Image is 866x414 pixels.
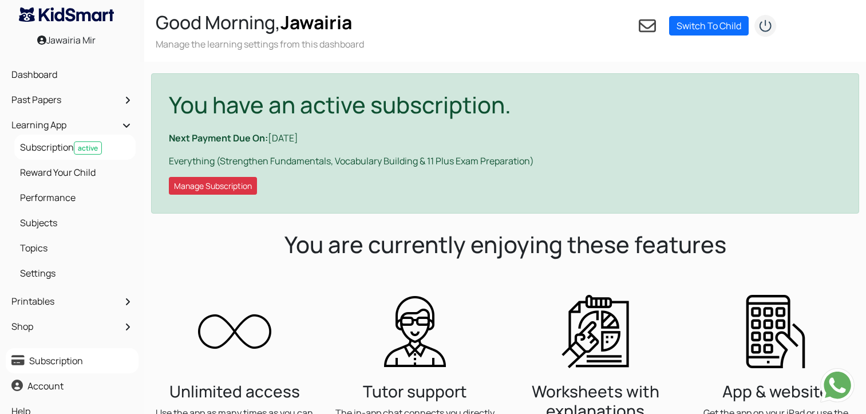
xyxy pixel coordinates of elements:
a: Shop [9,317,136,336]
a: Settings [17,263,133,283]
h1: You are currently enjoying these features [151,223,859,266]
h3: Manage the learning settings from this dashboard [156,38,364,50]
p: Everything (Strengthen Fundamentals, Vocabulary Building & 11 Plus Exam Preparation) [169,154,849,168]
h3: Tutor support [331,382,498,401]
a: Performance [17,188,133,207]
button: Manage Subscription [169,177,257,195]
a: Subscriptionactive [17,137,133,157]
img: All answers come with detailed explanation to 11 plus questions and all other worksheets [559,295,632,368]
h1: You have an active subscription. [169,83,849,127]
a: Account [9,376,136,396]
h3: App & website [693,382,859,401]
p: [DATE] [169,131,849,145]
img: Access the worksheets on a tablet or the website [739,295,812,368]
h3: Unlimited access [151,382,318,401]
a: Switch To Child [669,16,749,36]
span: Jawairia [280,10,352,35]
a: Subscription [9,351,136,370]
img: You get unlimited access to 11 plus questions and worksheets [198,295,271,368]
h2: Good Morning, [156,11,364,33]
img: logout2.png [754,14,777,37]
b: Next Payment Due On: [169,132,268,144]
span: active [74,141,102,155]
a: Past Papers [9,90,136,109]
img: KidSmart logo [19,7,114,22]
a: Printables [9,291,136,311]
a: Learning App [9,115,136,135]
img: Send whatsapp message to +442080035976 [820,368,855,403]
a: Topics [17,238,133,258]
a: Reward Your Child [17,163,133,182]
a: Subjects [17,213,133,232]
img: Anytime support available by our expert tutors. Use the in-app chat to ask anything to the tutors. [378,295,452,368]
a: Dashboard [9,65,136,84]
